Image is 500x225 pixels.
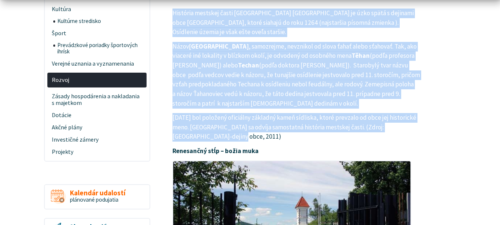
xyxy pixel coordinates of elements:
a: Šport [47,27,147,39]
a: Verejné uznania a vyznamenania [47,57,147,70]
span: Investičné zámery [52,133,142,146]
strong: [GEOGRAPHIC_DATA] [189,42,249,50]
span: Akčné plány [52,121,142,133]
a: Kultúrne stredisko [53,16,147,27]
span: Kultúra [52,3,142,16]
a: Prevádzkové poriadky športových ihrísk [53,39,147,57]
span: Kalendár udalostí [70,189,125,197]
span: Projekty [52,146,142,158]
p: [DATE] bol položený oficiálny základný kameň sídliska, ktoré prevzalo od obce jej historické meno... [172,113,422,142]
span: Dotácie [52,109,142,121]
span: Prevádzkové poriadky športových ihrísk [57,39,142,57]
span: Zásady hospodárenia a nakladania s majetkom [52,90,142,109]
span: Verejné uznania a vyznamenania [52,57,142,70]
strong: Renesančný stĺp – božia muka [172,147,259,155]
a: Kalendár udalostí plánované podujatia [44,184,150,210]
strong: Těhan [352,52,370,60]
strong: Techan [238,61,259,69]
a: Zásady hospodárenia a nakladania s majetkom [47,90,147,109]
a: Akčné plány [47,121,147,133]
span: plánované podujatia [70,196,118,203]
p: Názov , samozrejme, nevznikol od slova ťahať alebo sťahovať. Tak, ako viaceré iné lokality v blíz... [172,42,422,108]
p: História mestskej časti [GEOGRAPHIC_DATA] [GEOGRAPHIC_DATA] je úzko spätá s dejinami obce [GEOGRA... [172,9,422,37]
a: Projekty [47,146,147,158]
span: Šport [52,27,142,39]
a: Dotácie [47,109,147,121]
span: Kultúrne stredisko [57,16,142,27]
a: Rozvoj [47,73,147,88]
a: Kultúra [47,3,147,16]
span: Rozvoj [52,74,142,86]
a: Investičné zámery [47,133,147,146]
